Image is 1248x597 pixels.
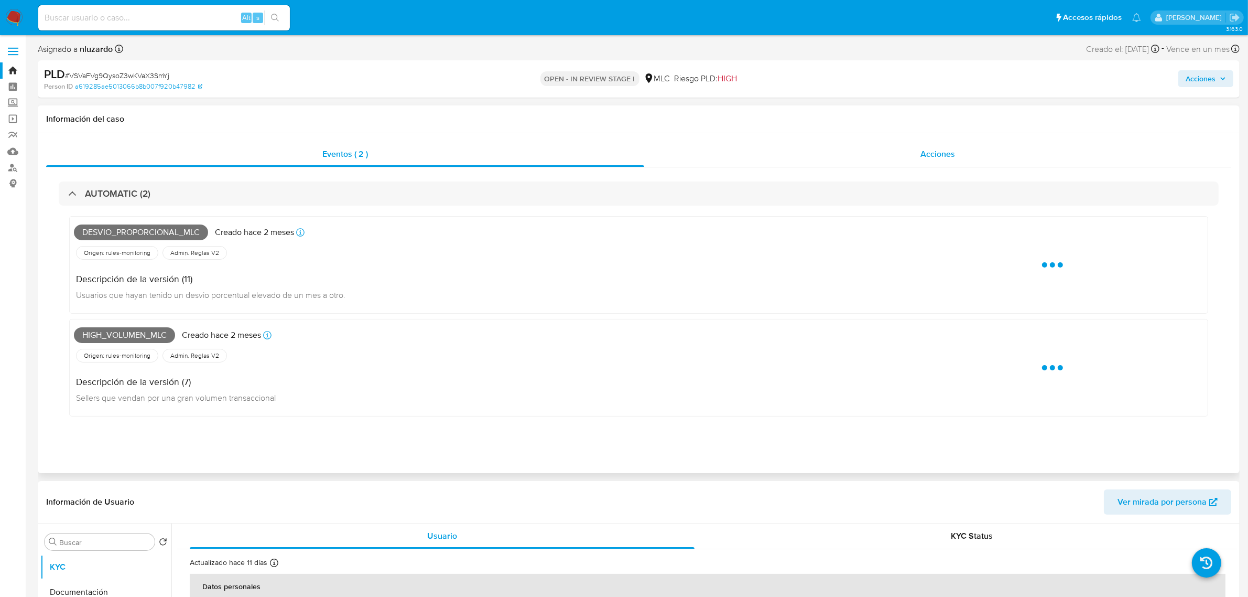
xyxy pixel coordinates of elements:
a: a619285ae5013066b8b007f920b47982 [75,82,202,91]
span: Accesos rápidos [1063,12,1122,23]
button: Ver mirada por persona [1104,489,1231,515]
b: Person ID [44,82,73,91]
span: Sellers que vendan por una gran volumen transaccional [76,392,276,403]
span: High_volumen_mlc [74,327,175,343]
span: - [1162,42,1164,56]
b: nluzardo [78,43,113,55]
span: Admin. Reglas V2 [169,249,220,257]
span: KYC Status [951,530,993,542]
span: Desvio_proporcional_mlc [74,225,208,240]
span: Vence en un mes [1166,44,1230,55]
p: Actualizado hace 11 días [190,558,267,568]
span: Alt [242,13,251,23]
p: camilafernanda.paredessaldano@mercadolibre.cl [1166,13,1225,23]
span: s [256,13,259,23]
span: Riesgo PLD: [675,73,737,84]
div: Creado el: [DATE] [1086,42,1159,56]
p: Creado hace 2 meses [215,227,294,238]
h4: Descripción de la versión (11) [76,273,345,285]
span: Origen: rules-monitoring [83,351,151,360]
a: Salir [1229,12,1240,23]
button: KYC [40,555,171,580]
span: HIGH [718,72,737,84]
p: Creado hace 2 meses [182,329,261,341]
h1: Información de Usuario [46,497,134,507]
div: MLC [644,73,670,84]
span: Usuario [427,530,457,542]
span: Eventos ( 2 ) [322,148,368,160]
h3: AUTOMATIC (2) [85,188,150,199]
h4: Descripción de la versión (7) [76,376,276,388]
b: PLD [44,66,65,82]
a: Notificaciones [1132,13,1141,22]
span: Acciones [920,148,955,160]
div: AUTOMATIC (2) [59,182,1219,206]
span: Origen: rules-monitoring [83,249,151,257]
button: Buscar [49,538,57,546]
span: Admin. Reglas V2 [169,351,220,360]
p: OPEN - IN REVIEW STAGE I [540,71,639,86]
button: Volver al orden por defecto [159,538,167,549]
span: Ver mirada por persona [1117,489,1207,515]
span: Usuarios que hayan tenido un desvio porcentual elevado de un mes a otro. [76,289,345,301]
h1: Información del caso [46,114,1231,124]
span: # VSVaFVg9QysoZ3wKVaX3SmYj [65,70,169,81]
button: search-icon [264,10,286,25]
input: Buscar [59,538,150,547]
span: Acciones [1186,70,1216,87]
span: Asignado a [38,44,113,55]
button: Acciones [1178,70,1233,87]
input: Buscar usuario o caso... [38,11,290,25]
